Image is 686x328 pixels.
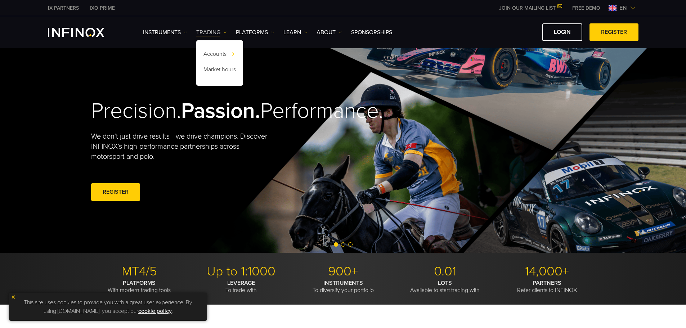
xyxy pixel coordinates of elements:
a: Learn [283,28,308,37]
span: Go to slide 1 [334,242,338,247]
strong: Passion. [181,98,260,124]
p: Refer clients to INFINOX [499,279,595,294]
p: To trade with [193,279,290,294]
a: Accounts [196,48,243,63]
a: SPONSORSHIPS [351,28,392,37]
a: PLATFORMS [236,28,274,37]
p: We don't just drive results—we drive champions. Discover INFINOX’s high-performance partnerships ... [91,131,273,162]
p: Up to 1:1000 [193,264,290,279]
a: REGISTER [91,183,140,201]
a: INFINOX [84,4,120,12]
span: en [616,4,630,12]
a: REGISTER [589,23,638,41]
a: TRADING [196,28,227,37]
h2: Precision. Performance. [91,98,318,124]
strong: PLATFORMS [123,279,156,287]
a: INFINOX MENU [567,4,606,12]
a: LOGIN [542,23,582,41]
strong: LEVERAGE [227,279,255,287]
strong: PARTNERS [533,279,561,287]
p: To diversify your portfolio [295,279,391,294]
p: MT4/5 [91,264,188,279]
a: Instruments [143,28,187,37]
a: Market hours [196,63,243,78]
p: 900+ [295,264,391,279]
strong: INSTRUMENTS [323,279,363,287]
span: Go to slide 2 [341,242,345,247]
a: ABOUT [317,28,342,37]
p: Available to start trading with [397,279,493,294]
p: This site uses cookies to provide you with a great user experience. By using [DOMAIN_NAME], you a... [13,296,203,317]
p: With modern trading tools [91,279,188,294]
p: 0.01 [397,264,493,279]
p: 14,000+ [499,264,595,279]
a: INFINOX [42,4,84,12]
a: cookie policy [138,307,172,315]
a: INFINOX Logo [48,28,121,37]
strong: LOTS [438,279,452,287]
span: Go to slide 3 [348,242,353,247]
a: JOIN OUR MAILING LIST [494,5,567,11]
img: yellow close icon [11,295,16,300]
